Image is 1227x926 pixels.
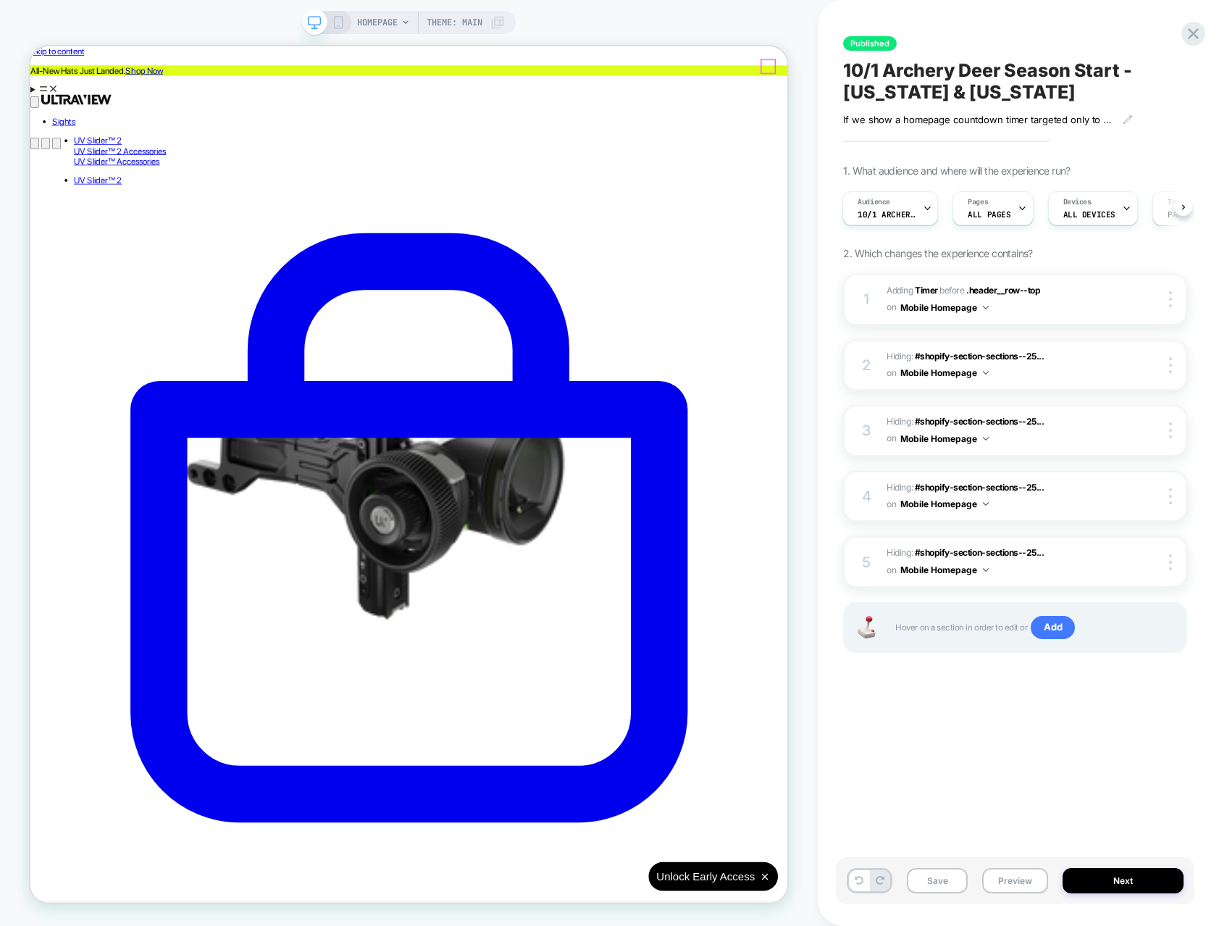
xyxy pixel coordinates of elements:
a: UV Slider™ 2 Accessories [58,133,181,146]
span: Published [843,36,897,51]
img: Joystick [852,616,881,638]
span: #shopify-section-sections--25... [915,482,1044,493]
span: 1. What audience and where will the experience run? [843,164,1070,177]
span: 10/1 Archery Deer Season Start [858,209,916,220]
button: Preview [982,868,1048,893]
span: Theme: MAIN [427,11,482,34]
b: Timer [915,285,938,296]
div: 1 [859,286,874,312]
img: down arrow [983,568,989,572]
span: on [887,299,896,315]
span: 2. Which changes the experience contains? [843,247,1032,259]
span: Adding [887,285,937,296]
span: #shopify-section-sections--25... [915,547,1044,558]
span: on [887,562,896,578]
img: down arrow [983,437,989,441]
span: 10/1 Archery Deer Season Start - [US_STATE] & [US_STATE] [843,59,1187,103]
div: 5 [859,549,874,575]
img: down arrow [983,371,989,375]
button: Mobile Homepage [900,561,989,579]
a: UV Slider™ 2 [58,119,122,133]
button: Mobile Homepage [900,430,989,448]
button: Mobile Homepage [900,299,989,317]
span: on [887,365,896,381]
img: close [1169,357,1172,373]
span: Hiding : [887,480,1118,514]
span: Trigger [1168,197,1196,207]
div: 2 [859,352,874,378]
img: close [1169,488,1172,504]
button: Mobile Homepage [900,495,989,513]
span: Pages [968,197,988,207]
span: Hiding : [887,414,1118,448]
button: Save [907,868,968,893]
span: BEFORE [939,285,964,296]
span: Hiding : [887,349,1118,383]
span: .header__row--top [966,285,1040,296]
a: Shop Now [127,25,177,39]
span: #shopify-section-sections--25... [915,416,1044,427]
img: close [1169,554,1172,570]
span: Hover on a section in order to edit or [895,616,1171,639]
span: Page Load [1168,209,1210,220]
img: down arrow [983,306,989,309]
span: ALL PAGES [968,209,1010,220]
span: Add [1031,616,1075,639]
span: Devices [1063,197,1092,207]
button: Open account menu [29,122,41,137]
img: close [1169,422,1172,438]
span: HOMEPAGE [357,11,398,34]
div: 3 [859,417,874,443]
img: down arrow [983,502,989,506]
span: If we show a homepage countdown timer targeted only to visitors from our top 5 selling states, co... [843,114,1112,125]
a: Sights [29,93,60,107]
div: 4 [859,483,874,509]
img: close [1169,291,1172,307]
span: #shopify-section-sections--25... [915,351,1044,362]
span: on [887,430,896,446]
span: Hiding : [887,545,1118,579]
button: Mobile Homepage [900,364,989,382]
button: Open account menu [14,122,26,137]
button: Next [1063,868,1184,893]
span: ALL DEVICES [1063,209,1115,220]
span: Audience [858,197,890,207]
span: on [887,496,896,512]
